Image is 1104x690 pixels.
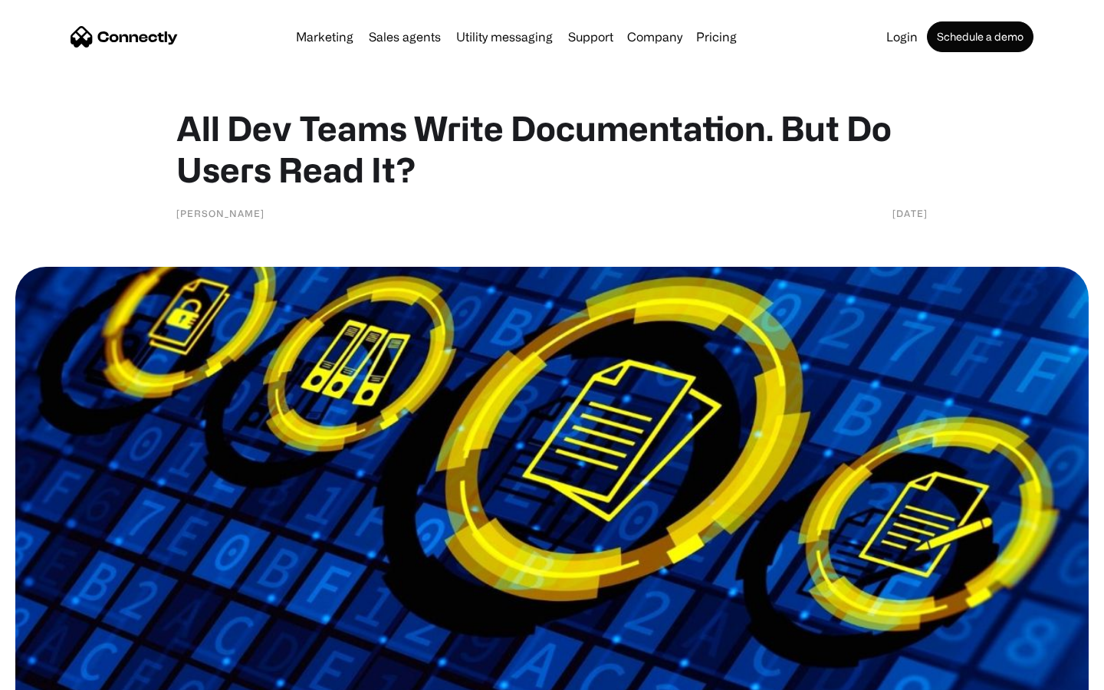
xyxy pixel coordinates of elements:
[927,21,1033,52] a: Schedule a demo
[690,31,743,43] a: Pricing
[627,26,682,48] div: Company
[880,31,924,43] a: Login
[892,205,928,221] div: [DATE]
[15,663,92,685] aside: Language selected: English
[176,107,928,190] h1: All Dev Teams Write Documentation. But Do Users Read It?
[450,31,559,43] a: Utility messaging
[31,663,92,685] ul: Language list
[363,31,447,43] a: Sales agents
[290,31,360,43] a: Marketing
[562,31,619,43] a: Support
[176,205,264,221] div: [PERSON_NAME]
